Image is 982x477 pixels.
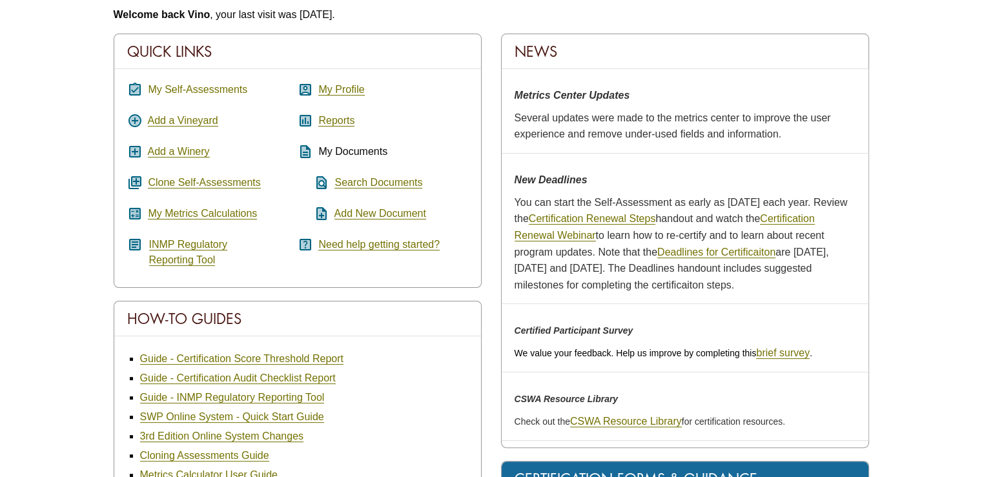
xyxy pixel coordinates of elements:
[334,208,426,219] a: Add New Document
[114,9,210,20] b: Welcome back Vino
[515,325,633,336] em: Certified Participant Survey
[127,206,143,221] i: calculate
[515,394,619,404] em: CSWA Resource Library
[140,431,303,442] a: 3rd Edition Online System Changes
[140,353,343,365] a: Guide - Certification Score Threshold Report
[140,372,336,384] a: Guide - Certification Audit Checklist Report
[140,450,269,462] a: Cloning Assessments Guide
[140,392,325,403] a: Guide - INMP Regulatory Reporting Tool
[127,175,143,190] i: queue
[318,239,440,250] a: Need help getting started?
[529,213,656,225] a: Certification Renewal Steps
[298,113,313,128] i: assessment
[515,213,815,241] a: Certification Renewal Webinar
[148,84,247,96] a: My Self-Assessments
[515,348,812,358] span: We value your feedback. Help us improve by completing this .
[298,144,313,159] i: description
[149,239,228,266] a: INMP RegulatoryReporting Tool
[657,247,775,258] a: Deadlines for Certificaiton
[570,416,682,427] a: CSWA Resource Library
[515,112,831,140] span: Several updates were made to the metrics center to improve the user experience and remove under-u...
[515,174,588,185] strong: New Deadlines
[148,208,257,219] a: My Metrics Calculations
[298,175,329,190] i: find_in_page
[127,113,143,128] i: add_circle
[127,237,143,252] i: article
[318,115,354,127] a: Reports
[127,144,143,159] i: add_box
[140,411,324,423] a: SWP Online System - Quick Start Guide
[756,347,810,359] a: brief survey
[127,82,143,97] i: assignment_turned_in
[318,146,387,157] span: My Documents
[318,84,364,96] a: My Profile
[515,90,630,101] strong: Metrics Center Updates
[502,34,868,69] div: News
[148,115,218,127] a: Add a Vineyard
[334,177,422,188] a: Search Documents
[114,6,869,23] p: , your last visit was [DATE].
[515,416,785,427] span: Check out the for certification resources.
[148,177,260,188] a: Clone Self-Assessments
[298,82,313,97] i: account_box
[515,194,855,294] p: You can start the Self-Assessment as early as [DATE] each year. Review the handout and watch the ...
[298,237,313,252] i: help_center
[298,206,329,221] i: note_add
[114,301,481,336] div: How-To Guides
[148,146,210,157] a: Add a Winery
[114,34,481,69] div: Quick Links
